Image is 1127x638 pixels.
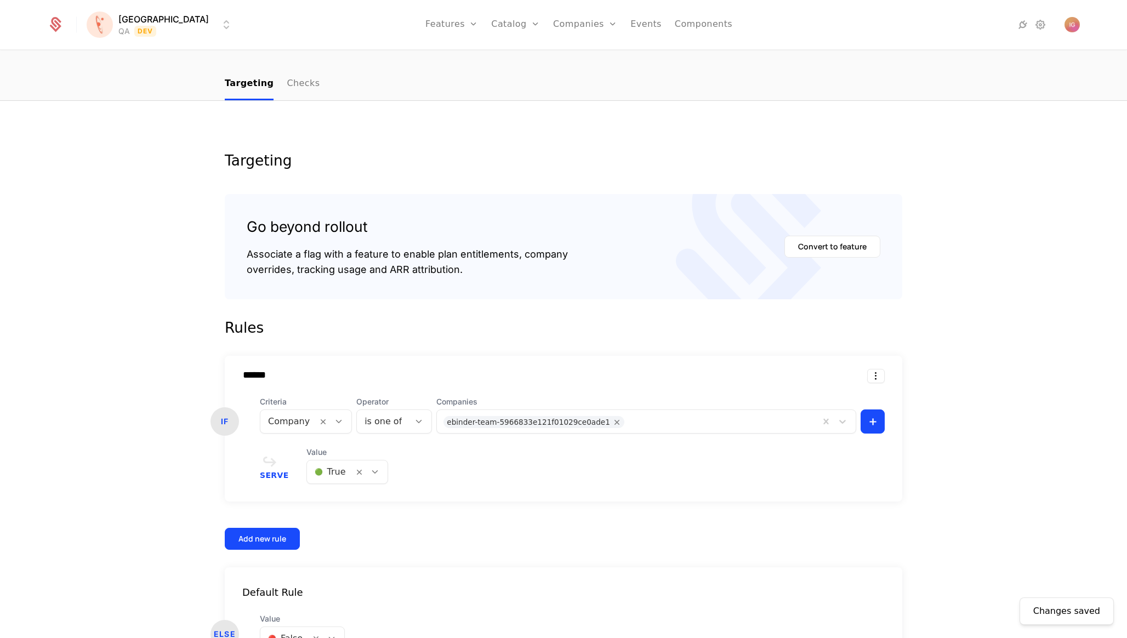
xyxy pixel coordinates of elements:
[1034,18,1047,31] a: Settings
[861,409,885,434] button: +
[225,585,902,600] div: Default Rule
[210,407,239,436] div: IF
[436,396,856,407] span: Companies
[260,396,352,407] span: Criteria
[225,528,300,550] button: Add new rule
[260,613,345,624] span: Value
[260,471,289,479] span: Serve
[90,13,233,37] button: Select environment
[225,317,902,339] div: Rules
[225,68,274,100] a: Targeting
[610,416,624,428] div: Remove ebinder-team-5966833e121f01029ce0ade1
[287,68,320,100] a: Checks
[1033,605,1100,618] div: Changes saved
[118,26,130,37] div: QA
[356,396,432,407] span: Operator
[225,153,902,168] div: Targeting
[87,12,113,38] img: Florence
[238,533,286,544] div: Add new rule
[306,447,388,458] span: Value
[118,13,209,26] span: [GEOGRAPHIC_DATA]
[134,26,157,37] span: Dev
[225,68,320,100] ul: Choose Sub Page
[247,247,568,277] div: Associate a flag with a feature to enable plan entitlements, company overrides, tracking usage an...
[784,236,880,258] button: Convert to feature
[447,416,610,428] div: ebinder-team-5966833e121f01029ce0ade1
[867,369,885,383] button: Select action
[225,68,902,100] nav: Main
[1016,18,1029,31] a: Integrations
[1065,17,1080,32] img: Igor Grebenarovic
[247,216,568,238] div: Go beyond rollout
[1065,17,1080,32] button: Open user button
